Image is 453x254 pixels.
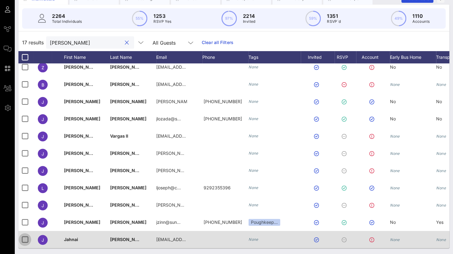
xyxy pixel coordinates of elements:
[156,64,230,70] span: [EMAIL_ADDRESS][DOMAIN_NAME]
[390,220,396,225] span: No
[64,151,100,156] span: [PERSON_NAME]
[327,18,341,25] p: RSVP`d
[248,65,258,69] i: None
[42,237,44,243] span: J
[42,82,44,87] span: B
[204,99,242,104] span: +19293617525
[436,134,446,139] i: None
[204,220,242,225] span: +13053234866
[64,64,100,70] span: [PERSON_NAME]
[149,36,198,49] div: All Guests
[390,51,436,63] div: Early Bus Home
[156,51,202,63] div: Email
[42,151,44,156] span: J
[390,99,396,104] span: No
[390,168,400,173] i: None
[153,40,176,46] div: All Guests
[110,99,146,104] span: [PERSON_NAME]
[110,64,146,70] span: [PERSON_NAME]
[64,99,100,104] span: [PERSON_NAME]
[248,219,280,226] div: Poughkeep…
[248,203,258,207] i: None
[248,185,258,190] i: None
[156,151,301,156] span: [PERSON_NAME][EMAIL_ADDRESS][PERSON_NAME][DOMAIN_NAME]
[390,116,396,121] span: No
[42,203,44,208] span: J
[52,12,82,20] p: 2264
[248,82,258,87] i: None
[52,18,82,25] p: Total Individuals
[356,51,390,63] div: Account
[64,168,100,173] span: [PERSON_NAME]
[390,203,400,208] i: None
[110,185,146,190] span: [PERSON_NAME]
[153,12,171,20] p: 1253
[390,82,400,87] i: None
[64,82,100,87] span: [PERSON_NAME]
[436,82,446,87] i: None
[64,133,100,139] span: [PERSON_NAME]
[248,237,258,242] i: None
[436,237,446,242] i: None
[202,39,233,46] a: Clear all Filters
[301,51,335,63] div: Invited
[243,18,256,25] p: Invited
[436,220,443,225] span: Yes
[125,40,129,46] button: clear icon
[436,186,446,190] i: None
[248,134,258,138] i: None
[64,51,110,63] div: First Name
[436,99,442,104] span: No
[156,82,230,87] span: [EMAIL_ADDRESS][DOMAIN_NAME]
[327,12,341,20] p: 1351
[156,168,301,173] span: [PERSON_NAME][EMAIL_ADDRESS][PERSON_NAME][DOMAIN_NAME]
[412,12,430,20] p: 1110
[335,51,356,63] div: RSVP
[156,237,230,242] span: [EMAIL_ADDRESS][DOMAIN_NAME]
[436,168,446,173] i: None
[153,18,171,25] p: RSVP Yes
[110,220,146,225] span: [PERSON_NAME]
[248,168,258,173] i: None
[243,12,256,20] p: 2214
[42,117,44,122] span: J
[110,168,146,173] span: [PERSON_NAME]
[22,39,44,46] span: 17 results
[42,99,44,105] span: J
[110,133,128,139] span: Vargas II
[390,151,400,156] i: None
[110,151,146,156] span: [PERSON_NAME]
[110,202,146,208] span: [PERSON_NAME]
[42,186,44,191] span: L
[248,99,258,104] i: None
[42,168,44,174] span: J
[248,51,301,63] div: Tags
[156,133,230,139] span: [EMAIL_ADDRESS][DOMAIN_NAME]
[156,214,181,231] p: jzinn@sun…
[248,116,258,121] i: None
[204,116,242,121] span: +18456546430
[156,202,301,208] span: [PERSON_NAME][EMAIL_ADDRESS][PERSON_NAME][DOMAIN_NAME]
[248,151,258,155] i: None
[110,82,146,87] span: [PERSON_NAME]
[156,179,181,196] p: ljoseph@c…
[156,110,181,127] p: jlozada@s…
[64,202,100,208] span: [PERSON_NAME]
[64,185,100,190] span: [PERSON_NAME]
[436,64,442,70] span: No
[390,64,396,70] span: No
[390,186,400,190] i: None
[110,116,146,121] span: [PERSON_NAME]
[64,220,100,225] span: [PERSON_NAME]
[204,185,231,190] span: 9292355396
[412,18,430,25] p: Accounts
[110,51,156,63] div: Last Name
[42,220,44,225] span: J
[436,203,446,208] i: None
[42,134,44,139] span: J
[64,116,100,121] span: [PERSON_NAME]
[390,237,400,242] i: None
[64,237,78,242] span: Jahnai
[156,93,187,110] p: [PERSON_NAME]…
[202,51,248,63] div: Phone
